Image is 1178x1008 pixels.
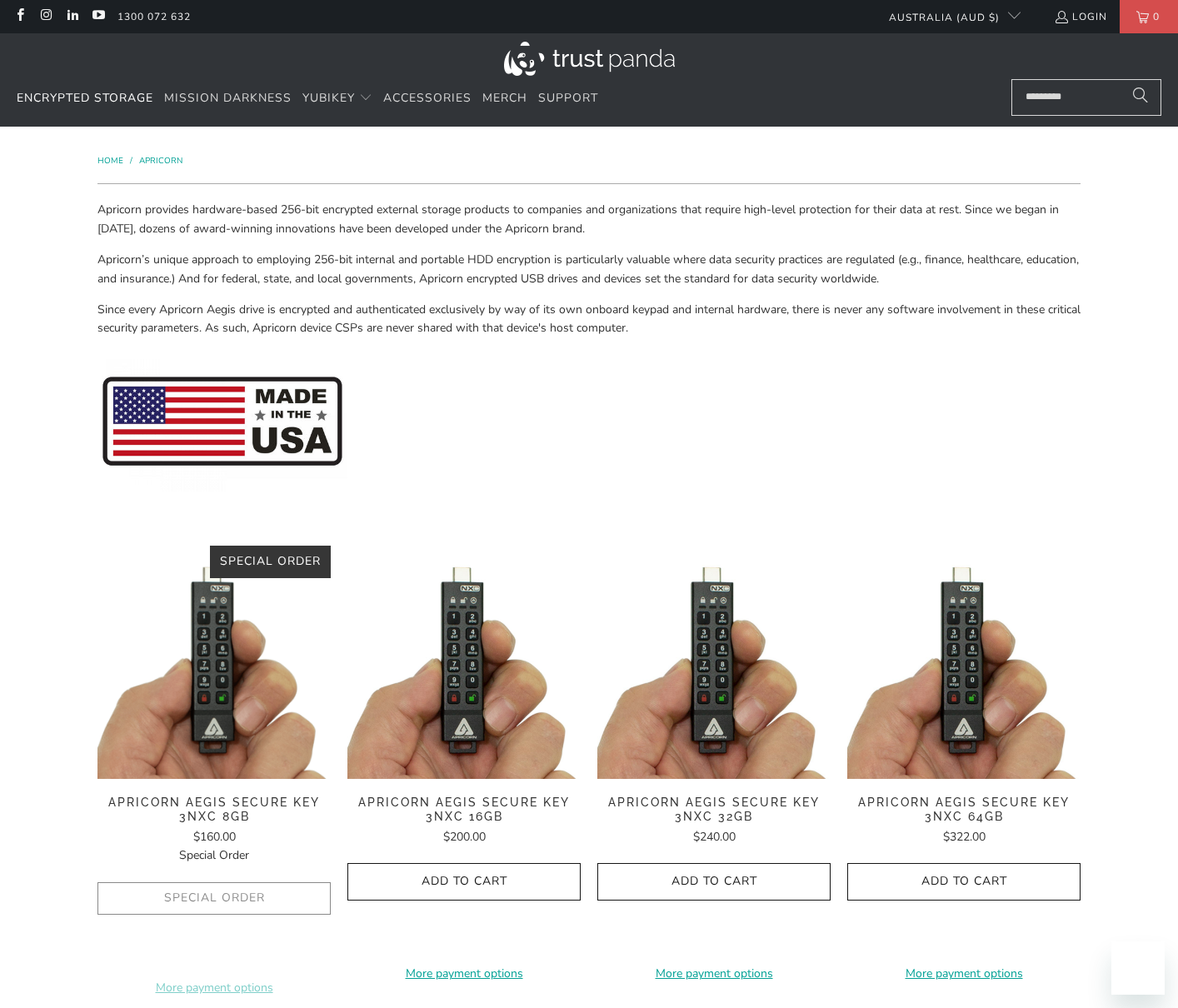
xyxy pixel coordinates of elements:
[847,965,1081,983] a: More payment options
[1054,7,1107,26] a: Login
[347,796,581,824] span: Apricorn Aegis Secure Key 3NXC 16GB
[943,829,986,845] span: $322.00
[847,796,1081,846] a: Apricorn Aegis Secure Key 3NXC 64GB $322.00
[538,90,598,106] span: Support
[302,90,355,106] span: YubiKey
[97,546,331,779] img: Apricorn Aegis Secure Key 3NXC 8GB - Trust Panda
[97,302,1081,336] span: Since every Apricorn Aegis drive is encrypted and authenticated exclusively by way of its own onb...
[597,965,831,983] a: More payment options
[865,875,1063,889] span: Add to Cart
[12,10,27,23] a: Trust Panda Australia on Facebook
[347,863,581,901] button: Add to Cart
[97,155,126,167] a: Home
[597,546,831,779] img: Apricorn Aegis Secure Key 3NXC 32GB - Trust Panda
[130,155,132,167] span: /
[139,155,182,167] a: Apricorn
[693,829,736,845] span: $240.00
[97,252,1079,286] span: Apricorn’s unique approach to employing 256-bit internal and portable HDD encryption is particula...
[97,546,331,779] a: Apricorn Aegis Secure Key 3NXC 8GB - Trust Panda Apricorn Aegis Secure Key 3NXC 8GB - Trust Panda
[597,796,831,824] span: Apricorn Aegis Secure Key 3NXC 32GB
[17,79,153,118] a: Encrypted Storage
[482,90,527,106] span: Merch
[482,79,527,118] a: Merch
[538,79,598,118] a: Support
[65,10,79,23] a: Trust Panda Australia on LinkedIn
[179,847,249,863] span: Special Order
[1111,941,1165,995] iframe: Button to launch messaging window
[117,7,191,26] a: 1300 072 632
[97,155,123,167] span: Home
[504,42,675,76] img: Trust Panda Australia
[164,90,292,106] span: Mission Darkness
[615,875,813,889] span: Add to Cart
[597,863,831,901] button: Add to Cart
[847,863,1081,901] button: Add to Cart
[302,79,372,118] summary: YubiKey
[847,546,1081,779] img: Apricorn Aegis Secure Key 3NXC 64GB - Trust Panda
[38,10,52,23] a: Trust Panda Australia on Instagram
[97,796,331,865] a: Apricorn Aegis Secure Key 3NXC 8GB $160.00Special Order
[17,79,598,118] nav: Translation missing: en.navigation.header.main_nav
[383,79,472,118] a: Accessories
[347,796,581,846] a: Apricorn Aegis Secure Key 3NXC 16GB $200.00
[597,796,831,846] a: Apricorn Aegis Secure Key 3NXC 32GB $240.00
[91,10,105,23] a: Trust Panda Australia on YouTube
[347,546,581,779] img: Apricorn Aegis Secure Key 3NXC 16GB
[1120,79,1161,116] button: Search
[220,553,321,569] span: Special Order
[347,965,581,983] a: More payment options
[443,829,486,845] span: $200.00
[847,796,1081,824] span: Apricorn Aegis Secure Key 3NXC 64GB
[1011,79,1161,116] input: Search...
[97,202,1059,236] span: Apricorn provides hardware-based 256-bit encrypted external storage products to companies and org...
[164,79,292,118] a: Mission Darkness
[193,829,236,845] span: $160.00
[365,875,563,889] span: Add to Cart
[383,90,472,106] span: Accessories
[97,796,331,824] span: Apricorn Aegis Secure Key 3NXC 8GB
[17,90,153,106] span: Encrypted Storage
